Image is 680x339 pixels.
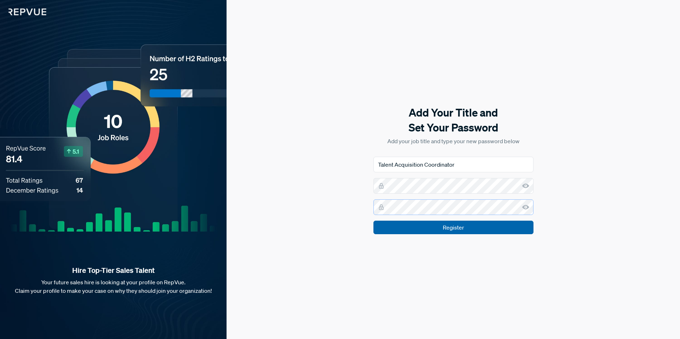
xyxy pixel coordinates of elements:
p: Your future sales hire is looking at your profile on RepVue. Claim your profile to make your case... [11,278,215,295]
input: Register [373,221,533,234]
h5: Add Your Title and Set Your Password [373,105,533,135]
p: Add your job title and type your new password below [373,137,533,145]
input: Job Title [373,157,533,172]
strong: Hire Top-Tier Sales Talent [11,266,215,275]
